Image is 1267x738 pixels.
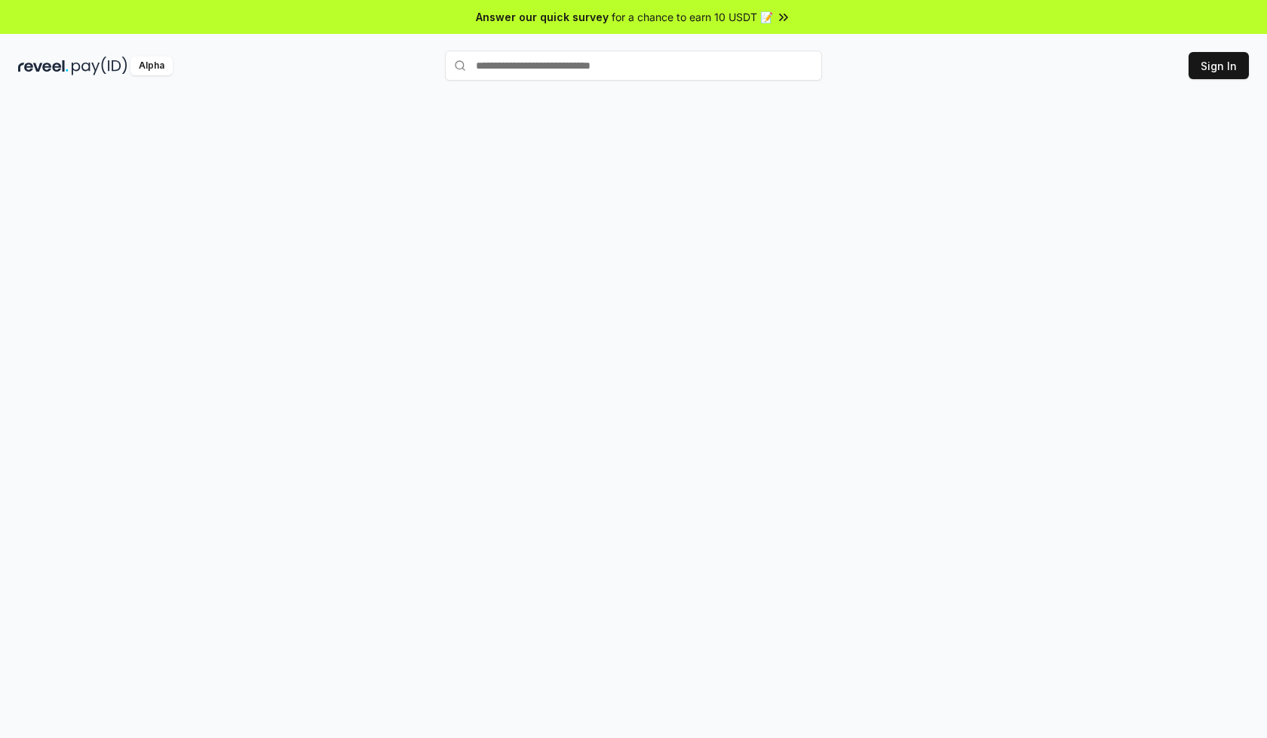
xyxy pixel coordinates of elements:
[18,57,69,75] img: reveel_dark
[130,57,173,75] div: Alpha
[72,57,127,75] img: pay_id
[476,9,609,25] span: Answer our quick survey
[1189,52,1249,79] button: Sign In
[612,9,773,25] span: for a chance to earn 10 USDT 📝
